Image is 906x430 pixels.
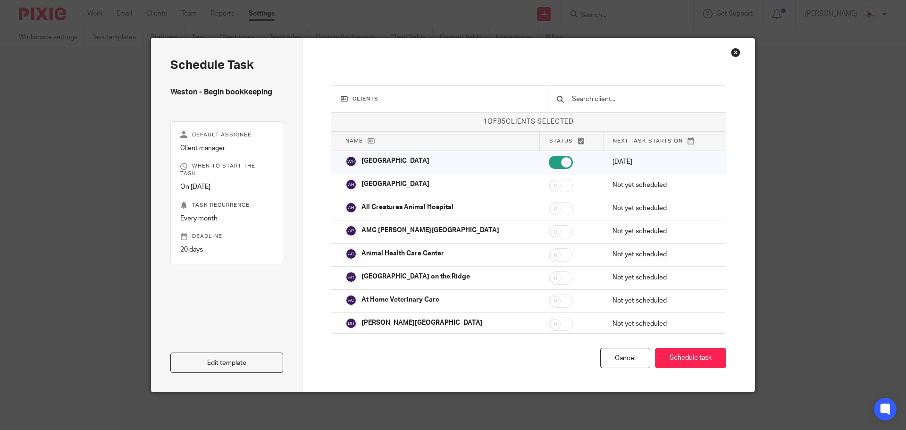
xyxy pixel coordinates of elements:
span: 85 [497,118,506,125]
img: svg%3E [345,318,357,329]
p: Not yet scheduled [612,180,712,190]
h2: Schedule task [170,57,283,73]
img: svg%3E [345,202,357,213]
img: svg%3E [345,225,357,236]
p: Deadline [180,233,273,240]
p: Animal Health Care Center [361,249,444,258]
div: Cancel [600,348,650,368]
img: svg%3E [345,179,357,190]
p: When to start the task [180,162,273,177]
div: Close this dialog window [731,48,740,57]
p: All Creatures Animal Hospital [361,202,453,212]
img: svg%3E [345,156,357,167]
p: [PERSON_NAME][GEOGRAPHIC_DATA] [361,318,483,328]
p: [GEOGRAPHIC_DATA] [361,156,429,166]
p: [GEOGRAPHIC_DATA] [361,179,429,189]
img: svg%3E [345,271,357,283]
p: Not yet scheduled [612,296,712,305]
p: Not yet scheduled [612,319,712,329]
p: Not yet scheduled [612,273,712,282]
p: Not yet scheduled [612,227,712,236]
img: svg%3E [345,248,357,260]
p: Task recurrence [180,202,273,209]
img: svg%3E [345,295,357,306]
p: Next task starts on [613,137,712,145]
p: Default assignee [180,131,273,139]
p: [GEOGRAPHIC_DATA] on the Ridge [361,272,470,281]
p: of clients selected [331,117,726,126]
input: Search client... [571,94,716,104]
p: Every month [180,214,273,223]
h3: Clients [341,95,538,103]
p: At Home Veterinary Care [361,295,439,304]
p: Not yet scheduled [612,250,712,259]
span: 1 [483,118,487,125]
p: Status [549,137,594,145]
h4: Weston - Begin bookkeeping [170,87,283,97]
p: 20 days [180,245,273,254]
p: On [DATE] [180,182,273,192]
a: Edit template [170,353,283,373]
p: Not yet scheduled [612,203,712,213]
p: [DATE] [612,157,712,167]
button: Schedule task [655,348,726,368]
p: Client manager [180,143,273,153]
p: AMC [PERSON_NAME][GEOGRAPHIC_DATA] [361,226,499,235]
p: Name [345,137,530,145]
